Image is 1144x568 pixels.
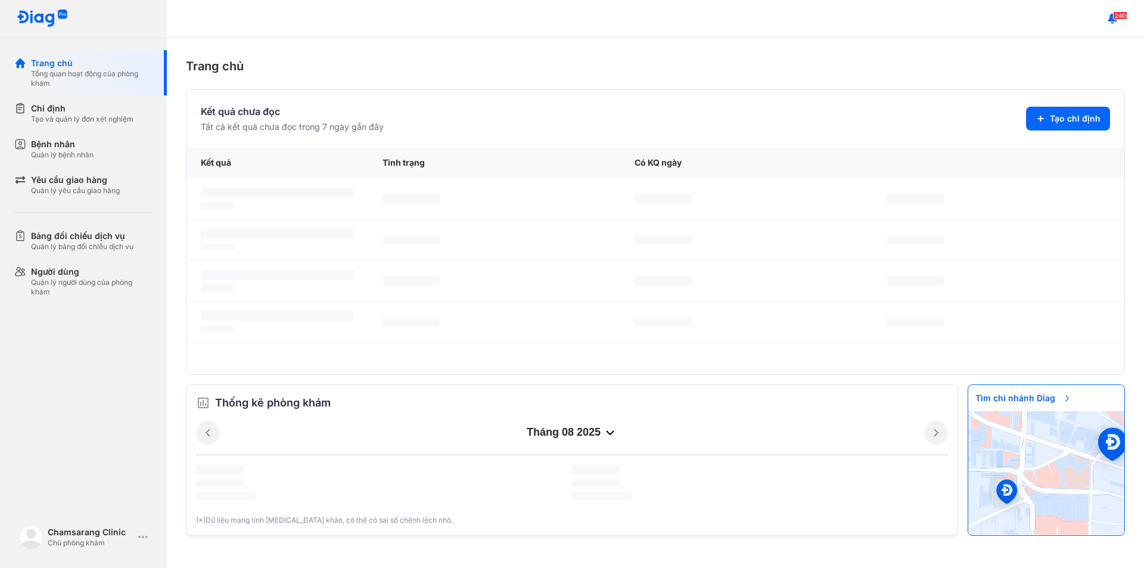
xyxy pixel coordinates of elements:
[196,465,244,474] span: ‌
[31,57,153,69] div: Trang chủ
[887,276,944,285] span: ‌
[383,276,440,285] span: ‌
[572,479,620,486] span: ‌
[196,515,948,526] div: (*)Dữ liệu mang tính [MEDICAL_DATA] khảo, có thể có sai số chênh lệch nhỏ.
[887,194,944,203] span: ‌
[196,396,210,410] img: order.5a6da16c.svg
[220,426,924,440] div: tháng 08 2025
[186,57,1125,75] div: Trang chủ
[635,235,692,244] span: ‌
[1026,107,1110,131] button: Tạo chỉ định
[31,230,133,242] div: Bảng đối chiếu dịch vụ
[968,385,1079,411] span: Tìm chi nhánh Diag
[201,188,354,197] span: ‌
[887,235,944,244] span: ‌
[1113,11,1127,20] span: 240
[368,147,620,178] div: Tình trạng
[31,150,94,160] div: Quản lý bệnh nhân
[31,103,133,114] div: Chỉ định
[635,194,692,203] span: ‌
[201,284,234,291] span: ‌
[196,491,256,501] span: ‌
[31,186,120,195] div: Quản lý yêu cầu giao hàng
[383,317,440,327] span: ‌
[19,525,43,549] img: logo
[620,147,872,178] div: Có KQ ngày
[383,194,440,203] span: ‌
[201,121,384,133] div: Tất cả kết quả chưa đọc trong 7 ngày gần đây
[201,270,354,280] span: ‌
[201,311,354,321] span: ‌
[201,104,384,119] div: Kết quả chưa đọc
[31,114,133,124] div: Tạo và quản lý đơn xét nghiệm
[572,491,632,501] span: ‌
[31,278,153,297] div: Quản lý người dùng của phòng khám
[635,317,692,327] span: ‌
[31,69,153,88] div: Tổng quan hoạt động của phòng khám
[215,395,331,411] span: Thống kê phòng khám
[572,465,620,474] span: ‌
[201,243,234,250] span: ‌
[31,266,153,278] div: Người dùng
[48,526,133,538] div: Chamsarang Clinic
[31,242,133,252] div: Quản lý bảng đối chiếu dịch vụ
[887,317,944,327] span: ‌
[31,138,94,150] div: Bệnh nhân
[201,229,354,238] span: ‌
[196,479,244,486] span: ‌
[186,147,368,178] div: Kết quả
[383,235,440,244] span: ‌
[201,202,234,209] span: ‌
[17,10,68,28] img: logo
[635,276,692,285] span: ‌
[31,174,120,186] div: Yêu cầu giao hàng
[48,538,133,548] div: Chủ phòng khám
[1050,113,1101,125] span: Tạo chỉ định
[201,325,234,333] span: ‌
